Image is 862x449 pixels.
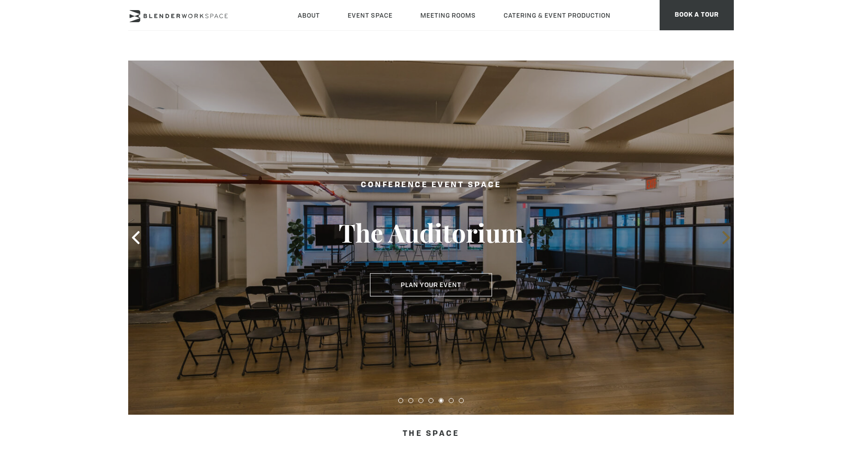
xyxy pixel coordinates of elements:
iframe: Chat Widget [680,320,862,449]
h3: The Auditorium [315,217,547,248]
h4: The Space [128,425,734,444]
h2: Conference Event Space [315,179,547,192]
button: Plan Your Event [370,273,492,297]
